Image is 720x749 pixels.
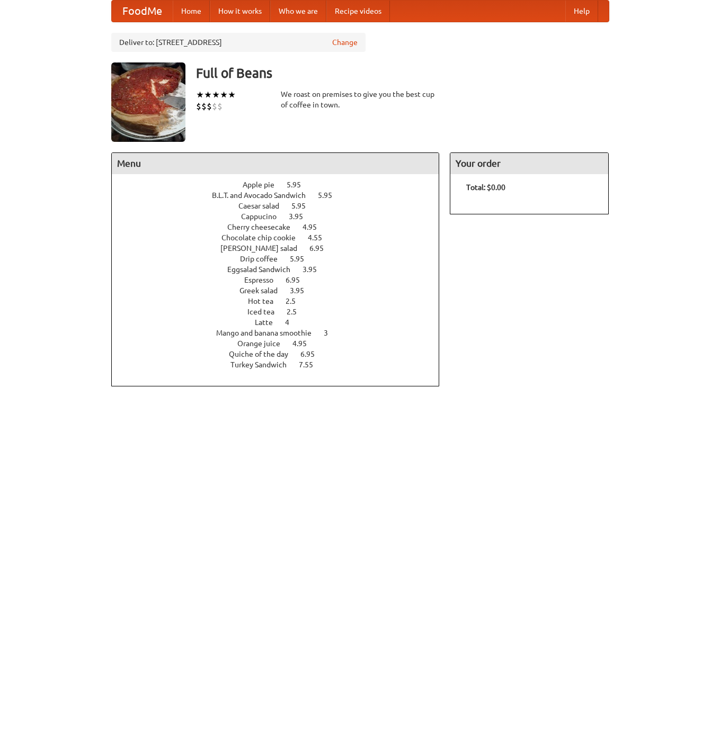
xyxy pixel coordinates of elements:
a: Greek salad 3.95 [239,286,324,295]
span: 5.95 [291,202,316,210]
span: 3.95 [289,212,314,221]
h4: Your order [450,153,608,174]
a: Recipe videos [326,1,390,22]
h4: Menu [112,153,439,174]
a: Eggsalad Sandwich 3.95 [227,265,336,274]
span: 3.95 [290,286,315,295]
span: 3 [324,329,339,337]
a: Drip coffee 5.95 [240,255,324,263]
b: Total: $0.00 [466,183,505,192]
a: Latte 4 [255,318,309,327]
li: ★ [196,89,204,101]
span: Chocolate chip cookie [221,233,306,242]
span: Latte [255,318,283,327]
span: B.L.T. and Avocado Sandwich [212,191,316,200]
span: 5.95 [318,191,343,200]
span: Apple pie [243,181,285,189]
a: Iced tea 2.5 [247,308,316,316]
span: Drip coffee [240,255,288,263]
li: $ [207,101,212,112]
li: $ [217,101,223,112]
li: ★ [228,89,236,101]
div: We roast on premises to give you the best cup of coffee in town. [281,89,440,110]
div: Deliver to: [STREET_ADDRESS] [111,33,366,52]
span: Orange juice [237,339,291,348]
a: Change [332,37,358,48]
a: [PERSON_NAME] salad 6.95 [220,244,343,252]
li: ★ [220,89,228,101]
a: Home [173,1,210,22]
li: ★ [204,89,212,101]
span: Caesar salad [238,202,290,210]
span: Cappucino [241,212,287,221]
span: Eggsalad Sandwich [227,265,301,274]
span: [PERSON_NAME] salad [220,244,308,252]
li: $ [201,101,207,112]
span: 4.95 [303,223,327,231]
span: 6.95 [286,276,310,284]
a: Orange juice 4.95 [237,339,326,348]
span: 6.95 [309,244,334,252]
span: 2.5 [287,308,307,316]
span: Mango and banana smoothie [216,329,322,337]
span: 4.95 [292,339,317,348]
span: 4 [285,318,300,327]
span: Cherry cheesecake [227,223,301,231]
span: 5.95 [290,255,315,263]
h3: Full of Beans [196,62,609,84]
a: FoodMe [112,1,173,22]
a: Cappucino 3.95 [241,212,323,221]
a: B.L.T. and Avocado Sandwich 5.95 [212,191,352,200]
span: 5.95 [287,181,312,189]
li: $ [212,101,217,112]
a: Chocolate chip cookie 4.55 [221,233,342,242]
span: 3.95 [303,265,327,274]
a: Espresso 6.95 [244,276,319,284]
span: Iced tea [247,308,285,316]
a: Quiche of the day 6.95 [229,350,334,358]
span: Hot tea [248,297,284,305]
a: Cherry cheesecake 4.95 [227,223,336,231]
li: ★ [212,89,220,101]
span: Turkey Sandwich [230,360,297,369]
a: How it works [210,1,270,22]
a: Turkey Sandwich 7.55 [230,360,333,369]
li: $ [196,101,201,112]
span: 7.55 [299,360,324,369]
a: Caesar salad 5.95 [238,202,325,210]
a: Mango and banana smoothie 3 [216,329,348,337]
img: angular.jpg [111,62,185,142]
span: Espresso [244,276,284,284]
a: Apple pie 5.95 [243,181,321,189]
a: Who we are [270,1,326,22]
a: Hot tea 2.5 [248,297,315,305]
span: Quiche of the day [229,350,299,358]
span: Greek salad [239,286,288,295]
span: 2.5 [286,297,306,305]
a: Help [565,1,598,22]
span: 4.55 [308,233,333,242]
span: 6.95 [300,350,325,358]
